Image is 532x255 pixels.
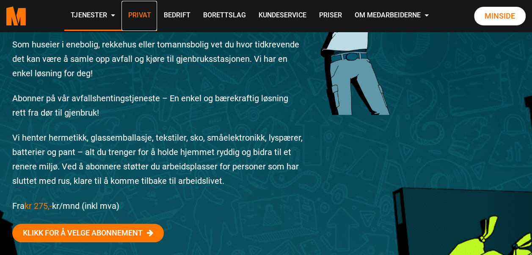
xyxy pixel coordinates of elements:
a: Om Medarbeiderne [348,1,435,31]
a: Priser [312,1,348,31]
p: Fra kr/mnd (inkl mva) [12,199,303,213]
p: Vi henter hermetikk, glassemballasje, tekstiler, sko, småelektronikk, lyspærer, batterier og pant... [12,130,303,188]
a: Bedrift [157,1,196,31]
a: Kundeservice [252,1,312,31]
a: Klikk for å velge abonnement [12,224,164,242]
a: Privat [121,1,157,31]
p: Som huseier i enebolig, rekkehus eller tomannsbolig vet du hvor tidkrevende det kan være å samle ... [12,37,303,80]
a: Minside [474,7,526,25]
a: Tjenester [64,1,121,31]
span: kr 275,- [25,201,52,211]
p: Abonner på vår avfallshentingstjeneste – En enkel og bærekraftig løsning rett fra dør til gjenbruk! [12,91,303,120]
a: Borettslag [196,1,252,31]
